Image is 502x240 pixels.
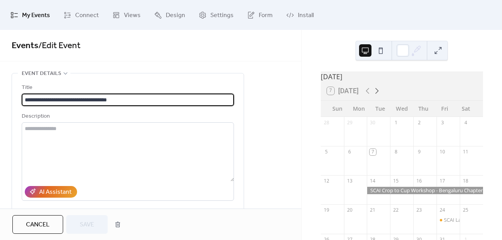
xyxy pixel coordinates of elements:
div: 1 [393,119,399,126]
div: 25 [462,207,469,214]
div: 10 [439,149,446,155]
div: Description [22,112,232,121]
div: 28 [323,119,330,126]
a: Events [12,37,38,54]
div: Mon [348,101,370,117]
div: 5 [323,149,330,155]
span: Install [298,9,314,21]
a: Connect [58,3,105,27]
div: 23 [416,207,423,214]
div: 29 [346,119,353,126]
div: 4 [462,119,469,126]
div: Title [22,83,232,92]
span: Settings [210,9,234,21]
div: Tue [370,101,391,117]
span: Connect [75,9,99,21]
div: SCAI Latte Art Workshop [437,216,460,223]
div: 22 [393,207,399,214]
div: 6 [346,149,353,155]
div: 2 [416,119,423,126]
div: AI Assistant [39,188,72,197]
div: 7 [370,149,376,155]
a: Form [241,3,279,27]
button: Cancel [12,215,63,234]
span: My Events [22,9,50,21]
div: 21 [370,207,376,214]
div: Thu [413,101,434,117]
span: Cancel [26,220,50,230]
div: 3 [439,119,446,126]
div: Fri [434,101,455,117]
div: 18 [462,178,469,184]
div: [DATE] [321,71,483,82]
a: Design [148,3,191,27]
div: 8 [393,149,399,155]
a: Install [280,3,320,27]
div: Wed [391,101,413,117]
a: My Events [5,3,56,27]
div: SCAI Latte Art Workshop [444,216,501,223]
button: AI Assistant [25,186,77,198]
span: Form [259,9,273,21]
div: 12 [323,178,330,184]
span: Event details [22,69,61,78]
div: 14 [370,178,376,184]
div: 30 [370,119,376,126]
div: 15 [393,178,399,184]
div: 17 [439,178,446,184]
span: Views [124,9,141,21]
a: Settings [193,3,239,27]
div: 24 [439,207,446,214]
div: 20 [346,207,353,214]
div: 19 [323,207,330,214]
a: Views [107,3,146,27]
div: Sun [327,101,348,117]
div: SCAI Crop to Cup Workshop - Bengaluru Chapter [367,187,483,194]
span: Design [166,9,185,21]
div: 9 [416,149,423,155]
div: 16 [416,178,423,184]
div: Sat [456,101,477,117]
div: 13 [346,178,353,184]
div: 11 [462,149,469,155]
span: / Edit Event [38,37,81,54]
